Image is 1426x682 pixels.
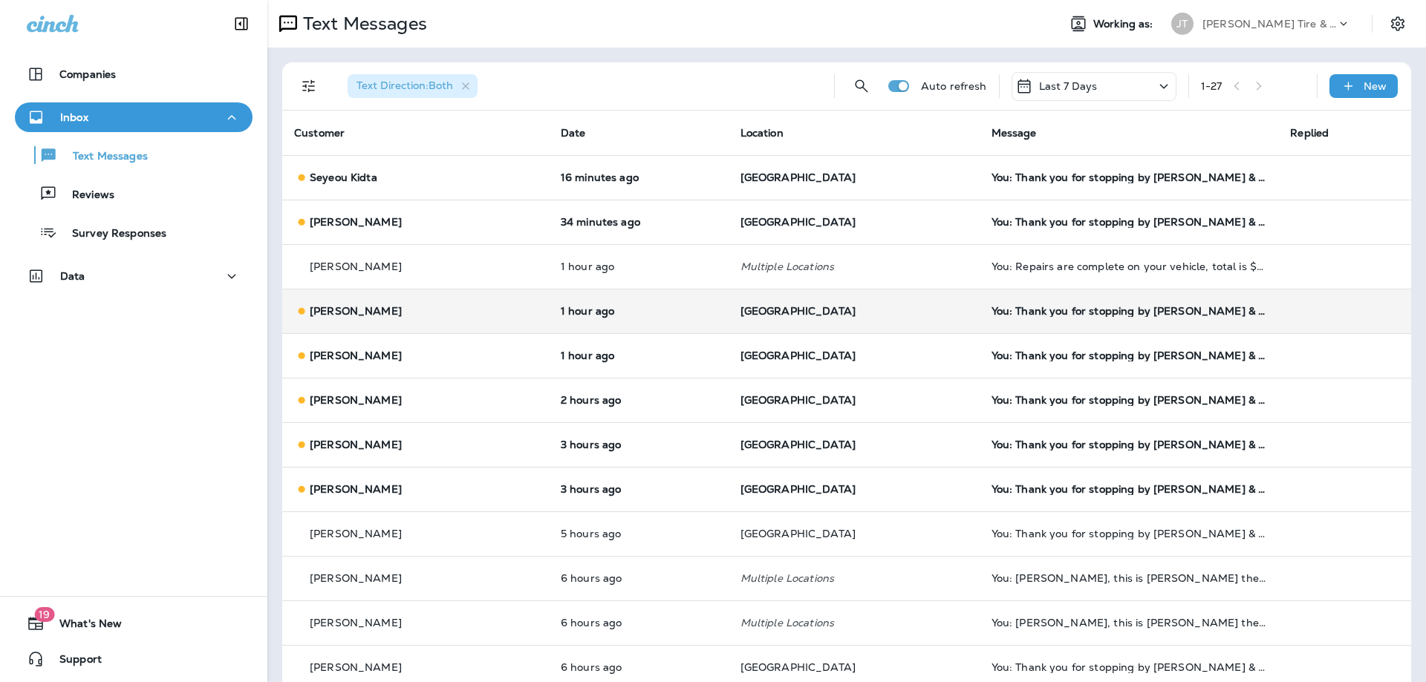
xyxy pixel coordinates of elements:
span: [GEOGRAPHIC_DATA] [740,393,856,407]
div: You: Thank you for stopping by Jensen Tire & Auto - North 90th Street. Please take 30 seconds to ... [992,216,1267,228]
p: Aug 19, 2025 08:04 AM [561,661,717,673]
span: Location [740,126,784,140]
p: Aug 19, 2025 08:58 AM [561,528,717,540]
button: 19What's New [15,609,253,638]
p: Seyeou Kidta [310,171,377,183]
p: Aug 19, 2025 01:30 PM [561,260,717,272]
p: Text Messages [58,150,148,164]
p: Companies [59,68,116,80]
button: Support [15,644,253,674]
p: New [1364,80,1387,92]
span: Working as: [1093,18,1156,30]
button: Settings [1384,10,1411,37]
div: You: Thank you for stopping by Jensen Tire & Auto - North 90th Street. Please take 30 seconds to ... [992,483,1267,495]
p: Aug 19, 2025 11:58 AM [561,394,717,406]
div: You: Thank you for stopping by Jensen Tire & Auto - North 90th Street. Please take 30 seconds to ... [992,439,1267,450]
p: [PERSON_NAME] [310,394,402,406]
p: Last 7 Days [1039,80,1098,92]
span: [GEOGRAPHIC_DATA] [740,304,856,318]
p: Aug 19, 2025 08:05 AM [561,572,717,584]
p: [PERSON_NAME] [310,617,402,629]
span: [GEOGRAPHIC_DATA] [740,527,856,540]
div: You: Alyssa, this is Shane the store manager with Jensen Tire & Auto on N 90th. I'd like to see i... [992,572,1267,584]
span: Support [45,653,102,671]
span: [GEOGRAPHIC_DATA] [740,438,856,451]
p: [PERSON_NAME] [310,572,402,584]
div: You: Thank you for stopping by Jensen Tire & Auto - North 90th Street. Please take 30 seconds to ... [992,350,1267,361]
span: Message [992,126,1037,140]
span: Customer [294,126,345,140]
p: Data [60,270,85,282]
div: JT [1171,13,1194,35]
button: Search Messages [847,71,876,101]
p: Inbox [60,111,88,123]
div: You: Thank you for stopping by Jensen Tire & Auto - North 90th Street. Please take 30 seconds to ... [992,528,1267,540]
p: [PERSON_NAME] [310,439,402,450]
button: Inbox [15,102,253,132]
p: Aug 19, 2025 08:04 AM [561,617,717,629]
div: You: Thank you for stopping by Jensen Tire & Auto - North 90th Street. Please take 30 seconds to ... [992,305,1267,317]
p: Aug 19, 2025 02:31 PM [561,171,717,183]
div: You: Repairs are complete on your vehicle, total is $331.93 today. We close at 6pm, see you when ... [992,260,1267,272]
span: Text Direction : Both [356,79,453,92]
div: You: Jacob, this is Shane the store manager with Jensen Tire & Auto on N 90th. I'd like to see if... [992,617,1267,629]
p: Multiple Locations [740,572,968,584]
p: [PERSON_NAME] [310,260,402,272]
p: Auto refresh [921,80,987,92]
span: [GEOGRAPHIC_DATA] [740,215,856,229]
span: [GEOGRAPHIC_DATA] [740,660,856,674]
div: You: Thank you for stopping by Jensen Tire & Auto - North 90th Street. Please take 30 seconds to ... [992,171,1267,183]
p: Reviews [57,188,114,203]
p: Text Messages [297,13,427,35]
p: Multiple Locations [740,260,968,272]
p: Aug 19, 2025 01:01 PM [561,305,717,317]
p: [PERSON_NAME] [310,216,402,228]
span: Date [561,126,586,140]
button: Companies [15,59,253,89]
p: [PERSON_NAME] [310,350,402,361]
button: Reviews [15,178,253,209]
button: Filters [294,71,324,101]
p: Aug 19, 2025 01:01 PM [561,350,717,361]
p: [PERSON_NAME] [310,305,402,317]
div: You: Thank you for stopping by Jensen Tire & Auto - North 90th Street. Please take 30 seconds to ... [992,661,1267,673]
span: [GEOGRAPHIC_DATA] [740,482,856,496]
p: Aug 19, 2025 02:13 PM [561,216,717,228]
span: Replied [1290,126,1329,140]
p: [PERSON_NAME] [310,528,402,540]
p: Aug 19, 2025 10:58 AM [561,483,717,495]
p: Aug 19, 2025 10:58 AM [561,439,717,450]
button: Data [15,261,253,291]
button: Text Messages [15,140,253,171]
div: 1 - 27 [1201,80,1222,92]
p: Survey Responses [57,227,166,241]
div: Text Direction:Both [348,74,478,98]
button: Collapse Sidebar [221,9,262,39]
span: What's New [45,617,122,635]
div: You: Thank you for stopping by Jensen Tire & Auto - North 90th Street. Please take 30 seconds to ... [992,394,1267,406]
p: [PERSON_NAME] Tire & Auto [1202,18,1336,30]
p: [PERSON_NAME] [310,661,402,673]
span: [GEOGRAPHIC_DATA] [740,349,856,362]
p: [PERSON_NAME] [310,483,402,495]
span: 19 [34,607,54,622]
span: [GEOGRAPHIC_DATA] [740,171,856,184]
p: Multiple Locations [740,617,968,629]
button: Survey Responses [15,217,253,248]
